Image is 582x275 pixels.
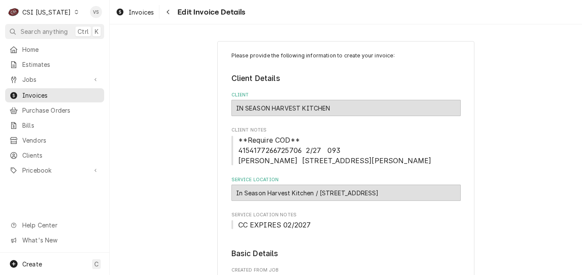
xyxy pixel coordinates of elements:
label: Client [231,92,461,99]
div: IN SEASON HARVEST KITCHEN [231,100,461,116]
div: Service Location [231,176,461,201]
div: CSI [US_STATE] [22,8,71,17]
div: VS [90,6,102,18]
span: Service Location Notes [231,212,461,218]
span: What's New [22,236,99,245]
legend: Client Details [231,73,461,84]
label: Service Location [231,176,461,183]
span: Estimates [22,60,100,69]
span: Ctrl [78,27,89,36]
a: Go to Pricebook [5,163,104,177]
span: **Require COD** 4154177266725706 2/27 093 [PERSON_NAME] [STREET_ADDRESS][PERSON_NAME] [238,136,432,165]
p: Please provide the following information to create your invoice: [231,52,461,60]
span: Client Notes [231,135,461,166]
a: Go to What's New [5,233,104,247]
span: Vendors [22,136,100,145]
span: Service Location Notes [231,220,461,230]
span: Purchase Orders [22,106,100,115]
a: Vendors [5,133,104,147]
span: Search anything [21,27,68,36]
button: Navigate back [161,5,175,19]
span: Home [22,45,100,54]
a: Go to Jobs [5,72,104,87]
span: Created From Job [231,267,461,274]
span: Bills [22,121,100,130]
span: CC EXPIRES 02/2027 [238,221,311,229]
span: K [95,27,99,36]
div: Client Notes [231,127,461,166]
a: Go to Help Center [5,218,104,232]
a: Purchase Orders [5,103,104,117]
a: Estimates [5,57,104,72]
div: C [8,6,20,18]
span: Client Notes [231,127,461,134]
button: Search anythingCtrlK [5,24,104,39]
span: Help Center [22,221,99,230]
span: Invoices [22,91,100,100]
span: Pricebook [22,166,87,175]
span: Jobs [22,75,87,84]
a: Invoices [5,88,104,102]
div: Service Location Notes [231,212,461,230]
a: Clients [5,148,104,162]
div: In Season Harvest Kitchen / 324 W Main, Louisville, KY 40202 [231,185,461,201]
span: Clients [22,151,100,160]
div: Client [231,92,461,116]
span: Edit Invoice Details [175,6,245,18]
span: Invoices [129,8,154,17]
span: C [94,260,99,269]
a: Bills [5,118,104,132]
a: Invoices [112,5,157,19]
div: Vicky Stuesse's Avatar [90,6,102,18]
legend: Basic Details [231,248,461,259]
span: Create [22,260,42,268]
a: Home [5,42,104,57]
div: CSI Kentucky's Avatar [8,6,20,18]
